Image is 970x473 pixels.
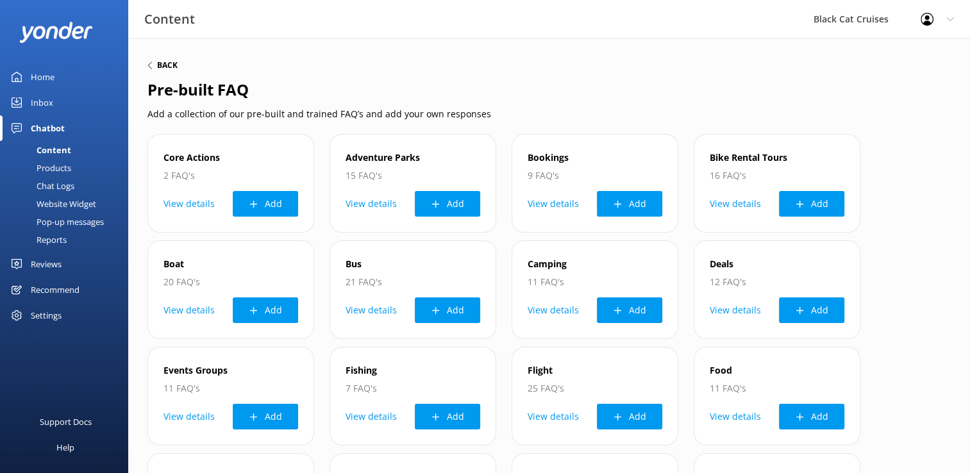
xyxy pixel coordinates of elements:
div: Settings [31,303,62,328]
a: Pop-up messages [8,213,128,231]
p: Fishing [346,363,480,378]
p: Deals [710,256,844,272]
p: Add a collection of our pre-built and trained FAQ’s and add your own responses [147,107,951,121]
button: Add [233,404,298,429]
p: Adventure Parks [346,150,480,165]
button: Add [597,404,662,429]
a: Chat Logs [8,177,128,195]
p: Core Actions [163,150,298,165]
h2: Pre-built FAQ [147,78,951,102]
button: View details [163,404,215,429]
p: Food [710,363,844,378]
button: View details [163,191,215,217]
p: 20 FAQ's [163,274,298,290]
p: Bike Rental Tours [710,150,844,165]
img: yonder-white-logo.png [19,22,93,43]
p: 25 FAQ's [528,381,662,396]
p: 9 FAQ's [528,168,662,183]
p: Bus [346,256,480,272]
button: View details [528,297,579,323]
button: Add [779,404,844,429]
div: Chatbot [31,115,65,141]
a: Reports [8,231,128,249]
p: 2 FAQ's [163,168,298,183]
p: 11 FAQ's [710,381,844,396]
a: Content [8,141,128,159]
p: Bookings [528,150,662,165]
p: Boat [163,256,298,272]
button: View details [710,404,761,429]
div: Products [8,159,71,177]
a: Products [8,159,128,177]
button: Add [597,191,662,217]
div: Home [31,64,54,90]
button: View details [710,191,761,217]
p: 7 FAQ's [346,381,480,396]
p: 11 FAQ's [528,274,662,290]
p: 16 FAQ's [710,168,844,183]
div: Reviews [31,251,62,277]
div: Website Widget [8,195,96,213]
div: Recommend [31,277,79,303]
p: 12 FAQ's [710,274,844,290]
div: Pop-up messages [8,213,104,231]
button: View details [528,404,579,429]
div: Inbox [31,90,53,115]
h6: Back [157,62,178,69]
button: View details [528,191,579,217]
button: Add [597,297,662,323]
div: Support Docs [40,409,92,435]
button: Add [415,297,480,323]
button: View details [710,297,761,323]
button: Add [779,191,844,217]
p: Camping [528,256,662,272]
button: Add [233,297,298,323]
button: Back [147,62,178,69]
p: 15 FAQ's [346,168,480,183]
button: Add [233,191,298,217]
button: Add [415,404,480,429]
p: 11 FAQ's [163,381,298,396]
button: Add [415,191,480,217]
button: View details [346,191,397,217]
button: Add [779,297,844,323]
div: Content [8,141,71,159]
p: Events Groups [163,363,298,378]
button: View details [163,297,215,323]
div: Help [56,435,74,460]
p: 21 FAQ's [346,274,480,290]
div: Reports [8,231,67,249]
button: View details [346,297,397,323]
h3: Content [144,9,195,29]
div: Chat Logs [8,177,74,195]
p: Flight [528,363,662,378]
button: View details [346,404,397,429]
a: Website Widget [8,195,128,213]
